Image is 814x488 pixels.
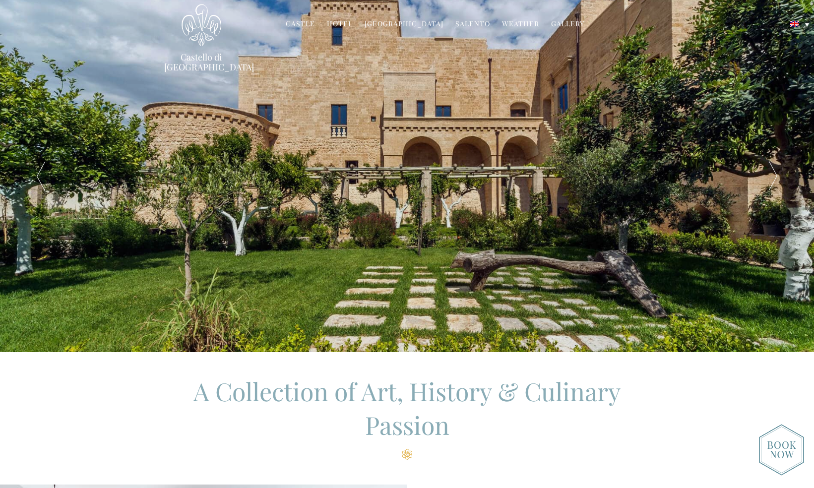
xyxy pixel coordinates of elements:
a: Salento [455,19,490,30]
a: Hotel [327,19,353,30]
img: Castello di Ugento [182,4,221,46]
a: Castello di [GEOGRAPHIC_DATA] [164,52,239,72]
a: Weather [502,19,539,30]
a: Castle [286,19,315,30]
a: Gallery [551,19,584,30]
span: A Collection of Art, History & Culinary Passion [193,374,621,441]
img: new-booknow.png [759,424,804,476]
img: English [790,21,799,27]
a: [GEOGRAPHIC_DATA] [365,19,443,30]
